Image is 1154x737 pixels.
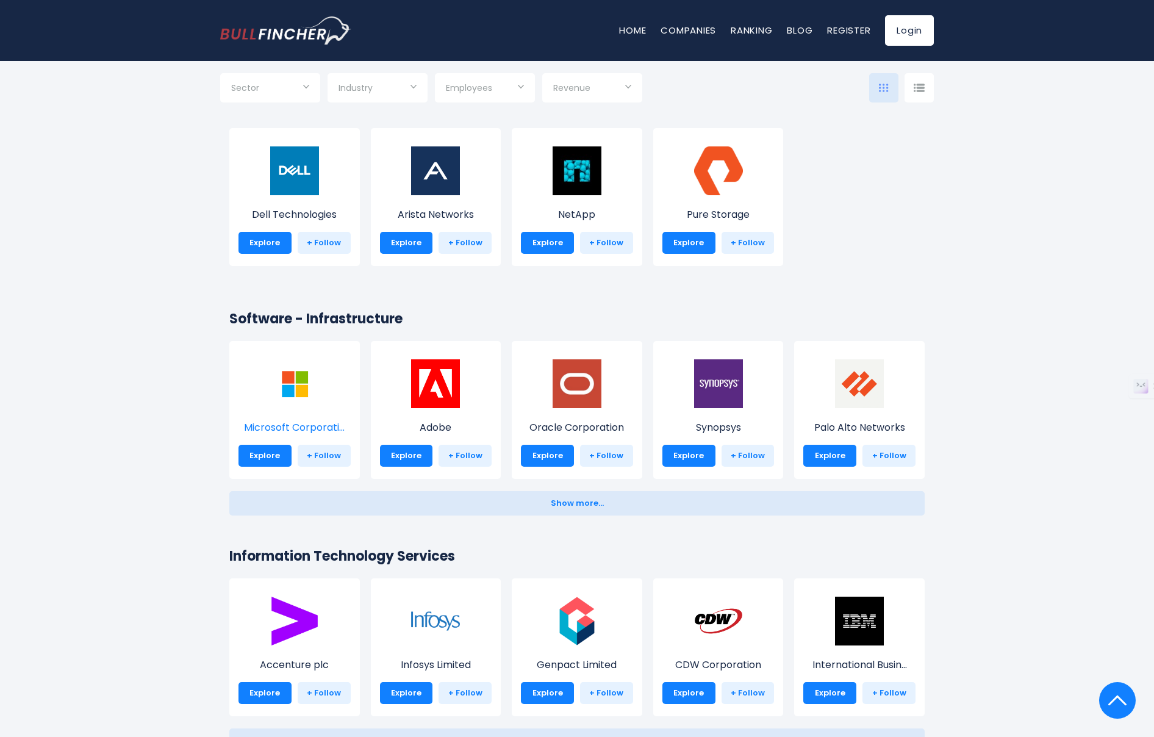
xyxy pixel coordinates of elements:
span: Show more... [551,499,604,508]
a: + Follow [722,232,775,254]
img: bullfincher logo [220,16,351,45]
a: Dell Technologies [238,169,351,222]
span: Revenue [553,82,590,93]
a: + Follow [298,232,351,254]
a: Explore [662,445,715,467]
img: DELL.png [270,146,319,195]
a: Explore [380,682,433,704]
a: Explore [803,445,856,467]
a: Oracle Corporation [521,382,633,435]
a: Explore [521,232,574,254]
img: icon-comp-list-view.svg [914,84,925,92]
a: + Follow [862,682,916,704]
a: Synopsys [662,382,775,435]
a: Accenture plc [238,619,351,672]
p: Oracle Corporation [521,420,633,435]
a: Explore [803,682,856,704]
a: CDW Corporation [662,619,775,672]
a: Explore [238,682,292,704]
a: + Follow [580,682,633,704]
a: Login [885,15,934,46]
p: Synopsys [662,420,775,435]
img: PSTG.png [694,146,743,195]
a: Explore [521,445,574,467]
p: Genpact Limited [521,658,633,672]
a: Home [619,24,646,37]
p: Microsoft Corporation [238,420,351,435]
a: Companies [661,24,716,37]
a: International Busin... [803,619,916,672]
span: Industry [339,82,373,93]
img: INFY.png [411,597,460,645]
a: Explore [380,445,433,467]
span: Sector [231,82,259,93]
img: G.png [553,597,601,645]
a: Register [827,24,870,37]
img: CDW.png [694,597,743,645]
a: Arista Networks [380,169,492,222]
a: Blog [787,24,812,37]
a: Pure Storage [662,169,775,222]
p: Dell Technologies [238,207,351,222]
p: CDW Corporation [662,658,775,672]
p: Infosys Limited [380,658,492,672]
a: Infosys Limited [380,619,492,672]
a: Explore [238,232,292,254]
a: + Follow [722,682,775,704]
a: + Follow [298,445,351,467]
a: Palo Alto Networks [803,382,916,435]
a: + Follow [439,232,492,254]
h2: Information Technology Services [229,546,925,566]
a: + Follow [580,445,633,467]
img: IBM.png [835,597,884,645]
input: Selection [339,78,417,100]
span: Employees [446,82,492,93]
a: + Follow [298,682,351,704]
a: + Follow [439,682,492,704]
p: Adobe [380,420,492,435]
p: NetApp [521,207,633,222]
p: International Business Machines Corporation [803,658,916,672]
a: Explore [380,232,433,254]
img: ANET.png [411,146,460,195]
img: MSFT.png [270,359,319,408]
a: Genpact Limited [521,619,633,672]
a: + Follow [439,445,492,467]
img: ORCL.jpeg [553,359,601,408]
button: Show more... [229,491,925,516]
a: + Follow [862,445,916,467]
a: Microsoft Corporati... [238,382,351,435]
img: SNPS.png [694,359,743,408]
input: Selection [446,78,524,100]
p: Arista Networks [380,207,492,222]
a: Explore [662,232,715,254]
p: Palo Alto Networks [803,420,916,435]
img: PANW.png [835,359,884,408]
a: Ranking [731,24,772,37]
img: ACN.png [270,597,319,645]
a: + Follow [580,232,633,254]
a: + Follow [722,445,775,467]
a: Go to homepage [220,16,351,45]
a: Adobe [380,382,492,435]
input: Selection [553,78,631,100]
h2: Software - Infrastructure [229,309,925,329]
p: Pure Storage [662,207,775,222]
a: Explore [238,445,292,467]
img: NTAP.jpeg [553,146,601,195]
input: Selection [231,78,309,100]
a: NetApp [521,169,633,222]
img: icon-comp-grid.svg [879,84,889,92]
img: ADBE.png [411,359,460,408]
p: Accenture plc [238,658,351,672]
a: Explore [662,682,715,704]
a: Explore [521,682,574,704]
